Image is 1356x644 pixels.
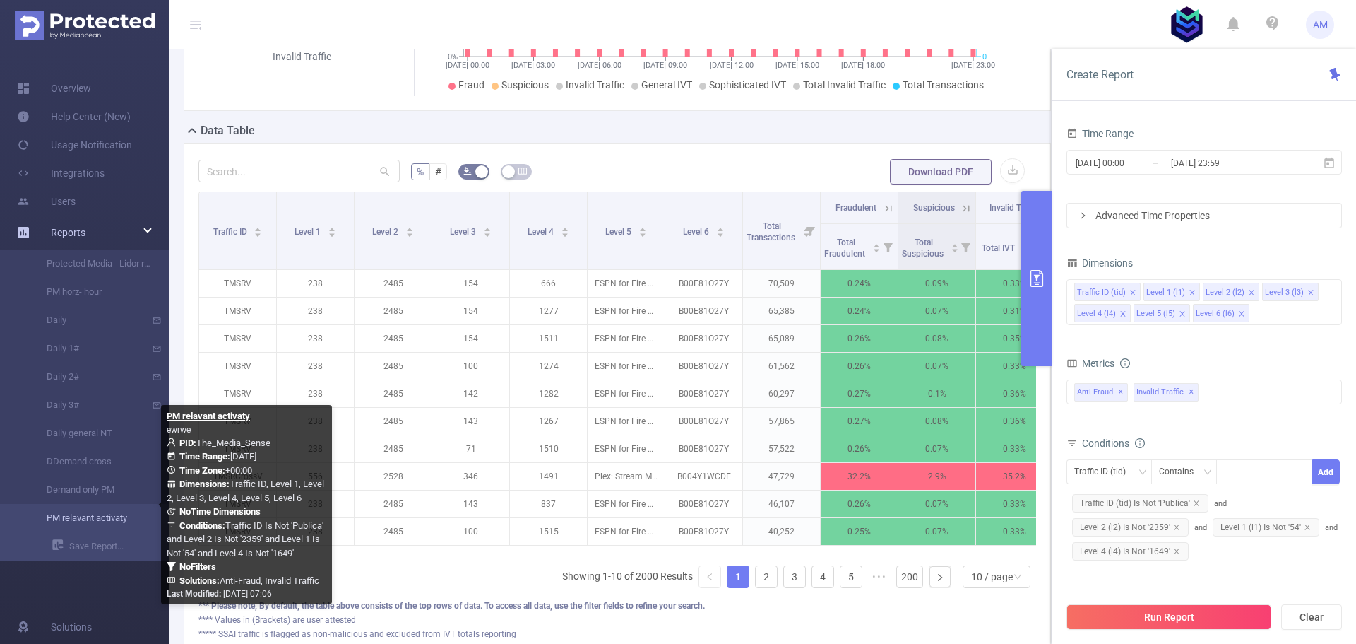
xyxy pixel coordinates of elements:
[1179,310,1186,319] i: icon: close
[28,504,153,532] a: PM relavant activaty
[1072,542,1189,561] span: Level 4 (l4) Is Not '1649'
[1313,11,1328,39] span: AM
[872,242,881,250] div: Sort
[179,520,225,531] b: Conditions :
[976,491,1053,517] p: 0.33%
[643,61,687,70] tspan: [DATE] 09:00
[1066,499,1227,532] span: and
[898,298,975,324] p: 0.07%
[976,408,1053,435] p: 0.36%
[1077,305,1116,323] div: Level 4 (l4)
[28,278,153,306] a: PM horz- hour
[167,425,191,435] span: ewrwe
[17,74,91,103] a: Overview
[1077,283,1126,302] div: Traffic ID (tid)
[355,463,432,490] p: 2528
[355,435,432,462] p: 2485
[665,270,742,297] p: B00E81O27Y
[328,226,335,230] i: icon: caret-up
[432,325,509,352] p: 154
[665,408,742,435] p: B00E81O27Y
[936,573,944,582] i: icon: right
[743,325,820,352] p: 65,089
[405,226,413,230] i: icon: caret-up
[179,479,230,489] b: Dimensions :
[511,61,555,70] tspan: [DATE] 03:00
[1173,548,1180,555] i: icon: close
[458,79,484,90] span: Fraud
[510,518,587,545] p: 1515
[1129,289,1136,298] i: icon: close
[1173,524,1180,531] i: icon: close
[755,566,778,588] li: 2
[821,380,898,407] p: 0.27%
[432,463,509,490] p: 346
[577,61,621,70] tspan: [DATE] 06:00
[561,226,569,230] i: icon: caret-up
[167,438,324,586] span: The_Media_Sense [DATE] +00:00
[756,566,777,587] a: 2
[638,226,646,230] i: icon: caret-up
[1074,283,1141,301] li: Traffic ID (tid)
[1135,438,1145,448] i: icon: info-circle
[1159,460,1203,484] div: Contains
[483,226,492,234] div: Sort
[28,476,153,504] a: Demand only PM
[698,566,721,588] li: Previous Page
[432,491,509,517] p: 143
[898,491,975,517] p: 0.07%
[709,61,753,70] tspan: [DATE] 12:00
[510,325,587,352] p: 1511
[1072,494,1208,513] span: Traffic ID (tid) Is Not 'Publica'
[951,61,995,70] tspan: [DATE] 23:00
[355,270,432,297] p: 2485
[1066,523,1338,556] span: and
[716,226,725,234] div: Sort
[743,518,820,545] p: 40,252
[1238,310,1245,319] i: icon: close
[588,491,665,517] p: ESPN for Fire TV
[898,325,975,352] p: 0.08%
[483,226,491,230] i: icon: caret-up
[448,52,458,62] tspan: 0%
[277,353,354,380] p: 238
[198,614,1036,626] div: **** Values in (Brackets) are user attested
[841,61,885,70] tspan: [DATE] 18:00
[665,380,742,407] p: B00E81O27Y
[902,238,946,259] span: Total Suspicious
[638,231,646,235] i: icon: caret-down
[1143,283,1200,301] li: Level 1 (l1)
[167,438,179,447] i: icon: user
[277,325,354,352] p: 238
[775,61,819,70] tspan: [DATE] 15:00
[588,298,665,324] p: ESPN for Fire TV
[903,79,984,90] span: Total Transactions
[956,224,975,269] i: Filter menu
[1189,289,1196,298] i: icon: close
[510,353,587,380] p: 1274
[951,242,958,246] i: icon: caret-up
[665,491,742,517] p: B00E81O27Y
[179,506,261,517] b: No Time Dimensions
[821,463,898,490] p: 32.2%
[1248,289,1255,298] i: icon: close
[1262,283,1319,301] li: Level 3 (l3)
[1136,305,1175,323] div: Level 5 (l5)
[1312,459,1340,484] button: Add
[605,227,634,237] span: Level 5
[355,518,432,545] p: 2485
[1203,283,1259,301] li: Level 2 (l2)
[971,566,1013,587] div: 10 / page
[201,122,255,139] h2: Data Table
[665,435,742,462] p: B00E81O27Y
[510,463,587,490] p: 1491
[665,325,742,352] p: B00E81O27Y
[588,435,665,462] p: ESPN for Fire TV
[510,270,587,297] p: 666
[432,353,509,380] p: 100
[821,408,898,435] p: 0.27%
[727,566,749,588] li: 1
[951,247,958,251] i: icon: caret-down
[872,247,880,251] i: icon: caret-down
[510,435,587,462] p: 1510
